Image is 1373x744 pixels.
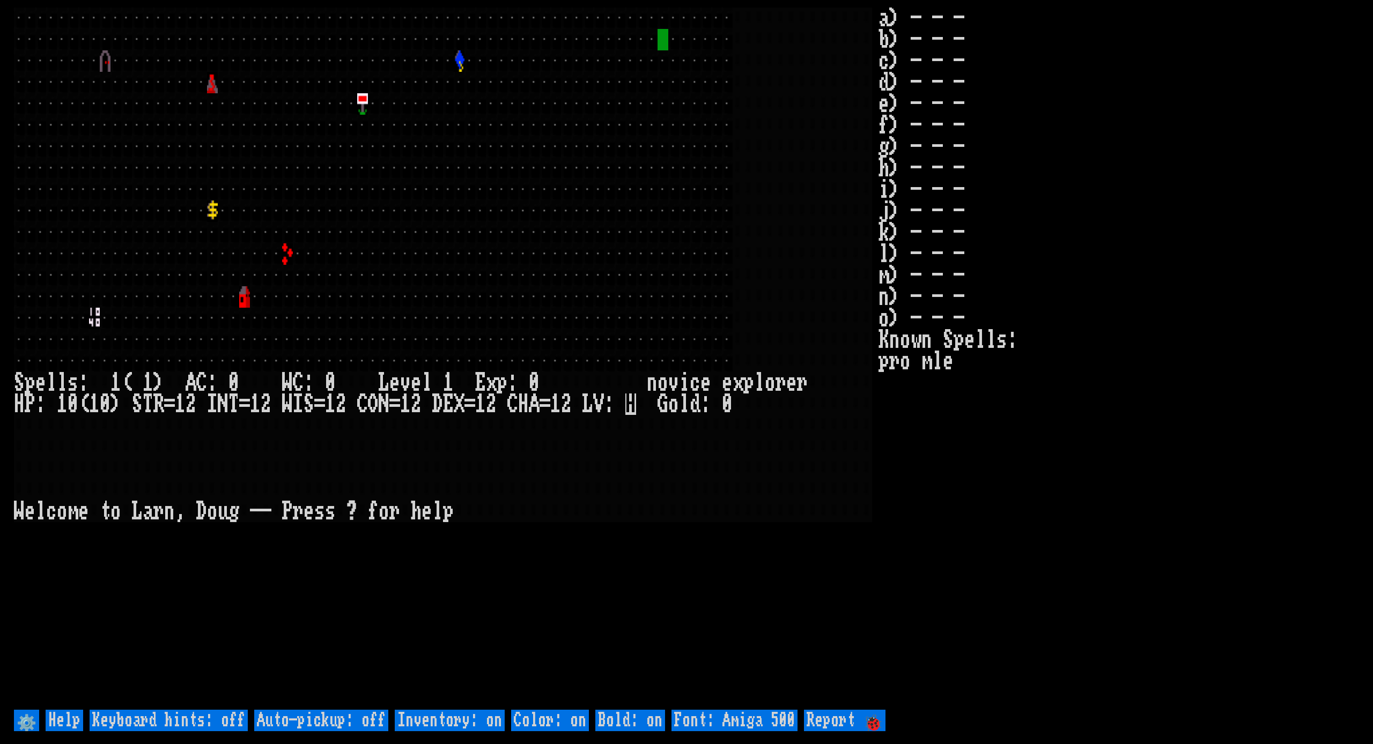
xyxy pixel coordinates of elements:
[25,393,35,415] div: P
[153,393,164,415] div: R
[143,393,153,415] div: T
[35,372,46,393] div: e
[346,501,357,522] div: ?
[175,501,186,522] div: ,
[529,393,540,415] div: A
[443,372,454,393] div: 1
[379,393,389,415] div: N
[529,372,540,393] div: 0
[432,501,443,522] div: l
[282,501,293,522] div: P
[379,501,389,522] div: o
[582,393,593,415] div: L
[722,393,733,415] div: 0
[475,393,486,415] div: 1
[668,372,679,393] div: v
[132,501,143,522] div: L
[143,372,153,393] div: 1
[143,501,153,522] div: a
[357,393,368,415] div: C
[658,372,668,393] div: o
[486,372,497,393] div: x
[110,501,121,522] div: o
[647,372,658,393] div: n
[550,393,561,415] div: 1
[561,393,572,415] div: 2
[314,393,325,415] div: =
[679,393,690,415] div: l
[218,393,228,415] div: N
[78,501,89,522] div: e
[78,372,89,393] div: :
[175,393,186,415] div: 1
[722,372,733,393] div: e
[765,372,776,393] div: o
[293,372,304,393] div: C
[25,501,35,522] div: e
[422,372,432,393] div: l
[625,393,636,415] mark: H
[68,393,78,415] div: 0
[700,372,711,393] div: e
[432,393,443,415] div: D
[411,501,422,522] div: h
[690,372,700,393] div: c
[754,372,765,393] div: l
[743,372,754,393] div: p
[690,393,700,415] div: d
[282,372,293,393] div: W
[218,501,228,522] div: u
[89,393,100,415] div: 1
[153,372,164,393] div: )
[593,393,604,415] div: V
[110,393,121,415] div: )
[153,501,164,522] div: r
[46,372,57,393] div: l
[293,393,304,415] div: I
[132,393,143,415] div: S
[25,372,35,393] div: p
[254,710,388,731] input: Auto-pickup: off
[207,501,218,522] div: o
[776,372,786,393] div: r
[57,501,68,522] div: o
[207,372,218,393] div: :
[658,393,668,415] div: G
[486,393,497,415] div: 2
[100,501,110,522] div: t
[325,372,336,393] div: 0
[497,372,507,393] div: p
[411,393,422,415] div: 2
[46,710,83,731] input: Help
[164,501,175,522] div: n
[14,393,25,415] div: H
[422,501,432,522] div: e
[186,393,196,415] div: 2
[507,393,518,415] div: C
[304,393,314,415] div: S
[196,372,207,393] div: C
[90,710,248,731] input: Keyboard hints: off
[186,372,196,393] div: A
[57,393,68,415] div: 1
[250,501,261,522] div: -
[368,393,379,415] div: O
[389,372,400,393] div: e
[464,393,475,415] div: =
[879,8,1359,707] stats: a) - - - b) - - - c) - - - d) - - - e) - - - f) - - - g) - - - h) - - - i) - - - j) - - - k) - - ...
[511,710,589,731] input: Color: on
[293,501,304,522] div: r
[443,501,454,522] div: p
[261,393,271,415] div: 2
[368,501,379,522] div: f
[57,372,68,393] div: l
[389,501,400,522] div: r
[336,393,346,415] div: 2
[14,372,25,393] div: S
[668,393,679,415] div: o
[389,393,400,415] div: =
[507,372,518,393] div: :
[379,372,389,393] div: L
[325,501,336,522] div: s
[228,393,239,415] div: T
